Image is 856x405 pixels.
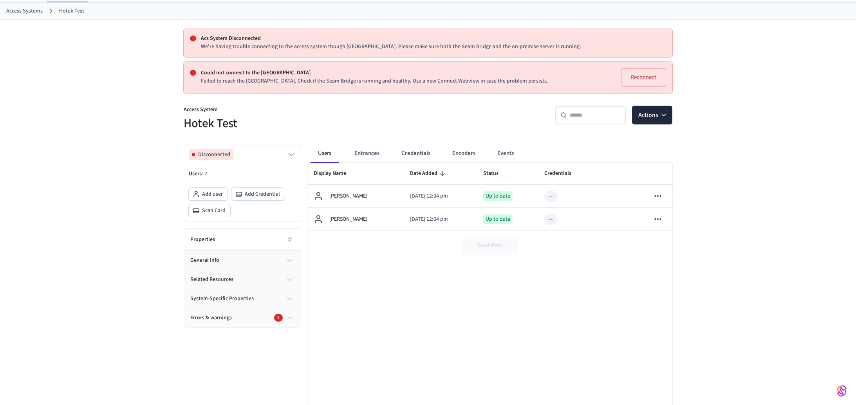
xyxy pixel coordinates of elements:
[245,190,280,198] span: Add Credential
[314,167,356,180] span: Display Name
[184,308,301,327] button: Errors & warnings2
[621,68,666,87] button: Reconnect
[274,314,283,322] div: 2
[190,236,215,243] h2: Properties
[204,170,207,178] span: 2
[311,144,339,163] button: Users
[190,275,233,284] span: related resources
[549,215,553,223] div: --
[483,191,513,201] div: Up to date
[544,167,582,180] span: Credentials
[201,34,666,43] p: Acs System Disconnected
[189,149,296,160] button: Disconnected
[202,190,223,198] span: Add user
[190,314,232,322] span: Errors & warnings
[184,106,423,115] p: Access System
[329,192,367,200] p: [PERSON_NAME]
[6,7,43,15] a: Access Systems
[231,188,285,200] button: Add Credential
[483,167,509,180] span: Status
[410,215,471,223] p: [DATE] 12:04 pm
[184,289,301,308] button: system-specific properties
[184,270,301,289] button: related resources
[202,207,226,214] span: Scan Card
[483,214,513,224] div: Up to date
[190,295,254,303] span: system-specific properties
[201,69,605,77] p: Could not connect to the [GEOGRAPHIC_DATA]
[410,192,471,200] p: [DATE] 12:04 pm
[189,204,230,217] button: Scan Card
[491,144,520,163] button: Events
[837,385,847,397] img: SeamLogoGradient.69752ec5.svg
[632,106,672,124] button: Actions
[395,144,437,163] button: Credentials
[410,167,448,180] span: Date Added
[446,144,482,163] button: Encoders
[190,256,219,265] span: general info
[307,163,672,231] table: sticky table
[549,192,553,200] div: --
[184,115,423,131] h5: Hotek Test
[201,77,605,85] p: Failed to reach the [GEOGRAPHIC_DATA]. Check if the Seam Bridge is running and healthy. Use a new...
[59,7,84,15] a: Hotek Test
[198,151,230,158] span: Disconnected
[348,144,386,163] button: Entrances
[329,215,367,223] p: [PERSON_NAME]
[184,251,301,270] button: general info
[201,43,666,51] p: We're having trouble connecting to the access system though [GEOGRAPHIC_DATA]. Please make sure b...
[189,188,228,200] button: Add user
[189,170,296,178] p: Users:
